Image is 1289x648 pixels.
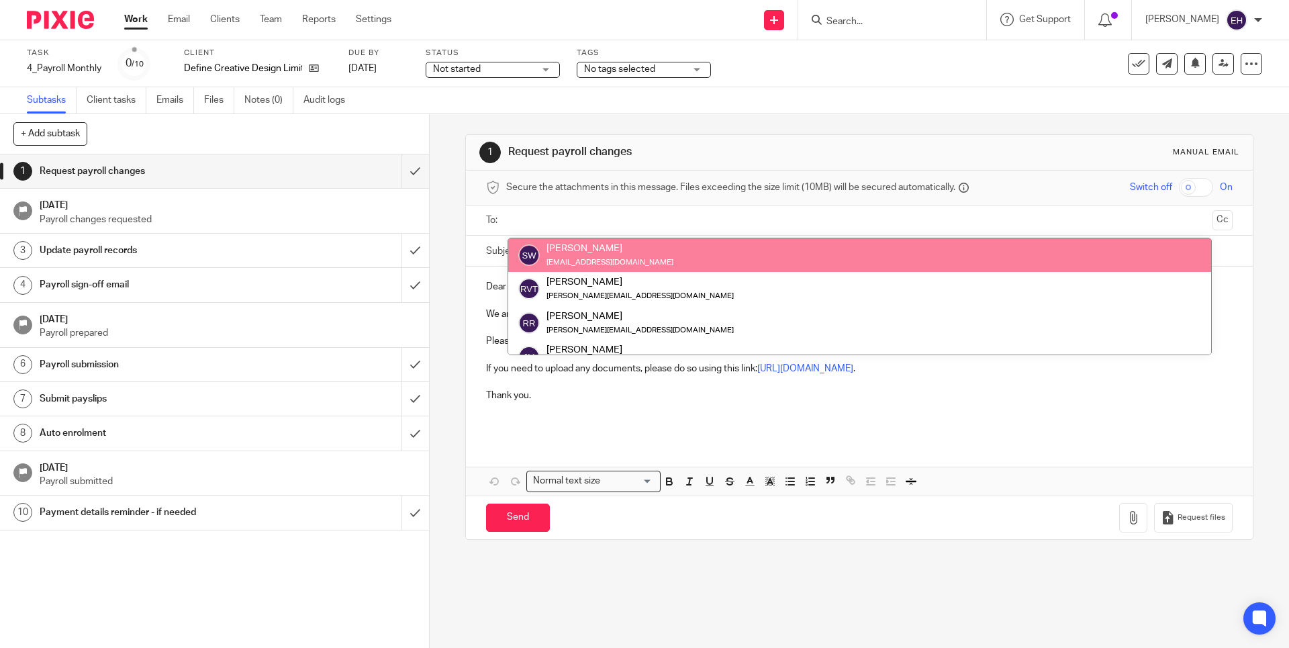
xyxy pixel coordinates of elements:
div: [PERSON_NAME] [546,242,673,255]
div: 4_Payroll Monthly [27,62,101,75]
small: [PERSON_NAME][EMAIL_ADDRESS][DOMAIN_NAME] [546,292,734,299]
label: Subject: [486,244,521,258]
div: [PERSON_NAME] [546,343,734,357]
a: [URL][DOMAIN_NAME] [757,364,853,373]
h1: [DATE] [40,458,416,475]
small: /10 [132,60,144,68]
input: Search [825,16,946,28]
h1: [DATE] [40,310,416,326]
span: Secure the attachments in this message. Files exceeding the size limit (10MB) will be secured aut... [506,181,955,194]
span: Switch off [1130,181,1172,194]
a: Files [204,87,234,113]
p: Payroll submitted [40,475,416,488]
img: svg%3E [1226,9,1247,31]
a: Team [260,13,282,26]
label: Status [426,48,560,58]
img: svg%3E [518,312,540,334]
img: svg%3E [518,346,540,367]
button: Request files [1154,503,1232,533]
span: Request files [1178,512,1225,523]
p: Define Creative Design Limited [184,62,302,75]
a: Email [168,13,190,26]
p: Payroll changes requested [40,213,416,226]
a: Subtasks [27,87,77,113]
span: Normal text size [530,474,603,488]
img: Pixie [27,11,94,29]
label: Due by [348,48,409,58]
div: [PERSON_NAME] [546,309,734,322]
label: Client [184,48,332,58]
div: 1 [479,142,501,163]
input: Search for option [604,474,653,488]
a: Clients [210,13,240,26]
p: We are preparing payroll for this month. [486,308,1232,321]
div: Manual email [1173,147,1239,158]
a: Settings [356,13,391,26]
p: Dear [PERSON_NAME], [486,280,1232,293]
h1: Payroll sign-off email [40,275,272,295]
div: 3 [13,241,32,260]
p: Please send me any changes to normal payroll (for example holidays taken, leave of absence days, ... [486,334,1232,348]
label: To: [486,214,501,227]
div: 4 [13,276,32,295]
div: 6 [13,355,32,374]
a: Work [124,13,148,26]
h1: Payment details reminder - if needed [40,502,272,522]
div: 1 [13,162,32,181]
button: + Add subtask [13,122,87,145]
p: Thank you. [486,389,1232,402]
p: If you need to upload any documents, please do so using this link: . [486,362,1232,375]
h1: Request payroll changes [508,145,888,159]
h1: Auto enrolment [40,423,272,443]
p: [PERSON_NAME] [1145,13,1219,26]
h1: Payroll submission [40,355,272,375]
label: Tags [577,48,711,58]
img: svg%3E [518,244,540,266]
h1: Request payroll changes [40,161,272,181]
p: Payroll prepared [40,326,416,340]
button: Cc [1212,210,1233,230]
div: Search for option [526,471,661,492]
span: Get Support [1019,15,1071,24]
div: 0 [126,56,144,71]
div: [PERSON_NAME] [546,275,734,289]
small: [EMAIL_ADDRESS][DOMAIN_NAME] [546,259,673,266]
h1: Submit payslips [40,389,272,409]
h1: Update payroll records [40,240,272,261]
a: Reports [302,13,336,26]
a: Audit logs [303,87,355,113]
small: [PERSON_NAME][EMAIL_ADDRESS][DOMAIN_NAME] [546,326,734,334]
span: Not started [433,64,481,74]
a: Emails [156,87,194,113]
div: 8 [13,424,32,443]
h1: [DATE] [40,195,416,212]
input: Send [486,504,550,533]
label: Task [27,48,101,58]
div: 10 [13,503,32,522]
a: Client tasks [87,87,146,113]
img: svg%3E [518,278,540,299]
span: On [1220,181,1233,194]
div: 7 [13,389,32,408]
a: Notes (0) [244,87,293,113]
span: [DATE] [348,64,377,73]
span: No tags selected [584,64,655,74]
